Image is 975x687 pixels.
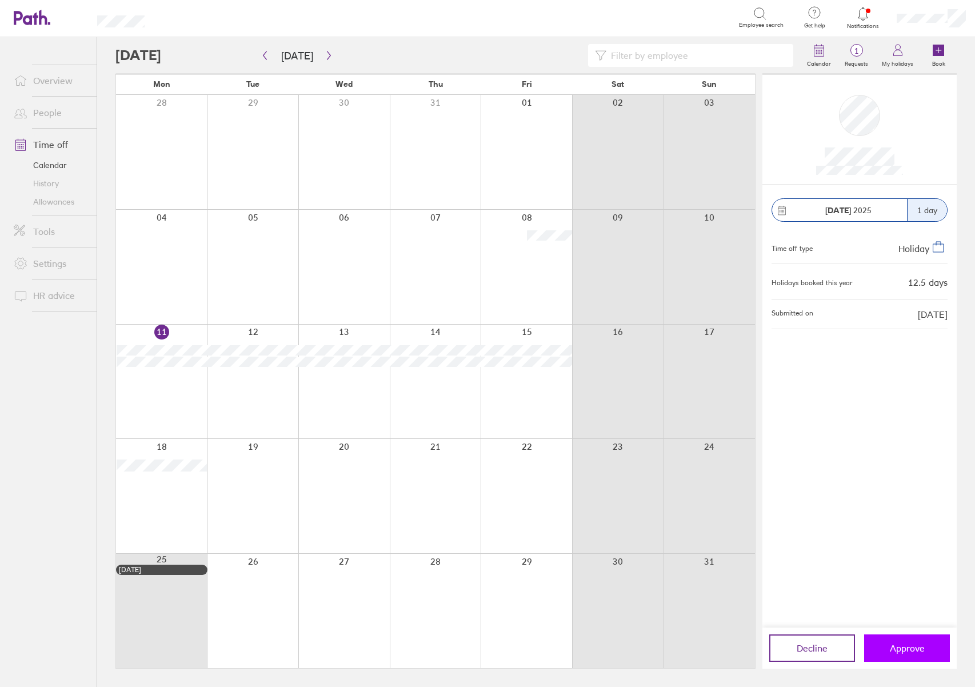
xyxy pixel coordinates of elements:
span: Holiday [898,243,929,254]
button: Approve [864,634,950,662]
a: Notifications [845,6,882,30]
span: 1 [838,46,875,55]
div: Holidays booked this year [772,279,853,287]
label: Book [925,57,952,67]
div: [DATE] [119,566,205,574]
a: Allowances [5,193,97,211]
span: Approve [890,643,925,653]
a: Settings [5,252,97,275]
span: Tue [246,79,259,89]
span: Sun [702,79,717,89]
span: Notifications [845,23,882,30]
span: Thu [429,79,443,89]
span: 2025 [825,206,872,215]
a: My holidays [875,37,920,74]
a: Calendar [800,37,838,74]
div: 12.5 days [908,277,948,287]
button: Decline [769,634,855,662]
span: Decline [797,643,828,653]
a: Calendar [5,156,97,174]
input: Filter by employee [606,45,786,66]
span: Sat [612,79,624,89]
label: Calendar [800,57,838,67]
span: Submitted on [772,309,813,319]
span: Wed [335,79,353,89]
label: My holidays [875,57,920,67]
div: Time off type [772,240,813,254]
span: Employee search [739,22,784,29]
a: 1Requests [838,37,875,74]
div: Search [175,12,205,22]
a: Book [920,37,957,74]
span: Fri [522,79,532,89]
span: Mon [153,79,170,89]
button: [DATE] [272,46,322,65]
a: HR advice [5,284,97,307]
a: Overview [5,69,97,92]
a: People [5,101,97,124]
a: Tools [5,220,97,243]
div: 1 day [907,199,947,221]
label: Requests [838,57,875,67]
span: Get help [796,22,833,29]
span: [DATE] [918,309,948,319]
a: Time off [5,133,97,156]
a: History [5,174,97,193]
strong: [DATE] [825,205,851,215]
